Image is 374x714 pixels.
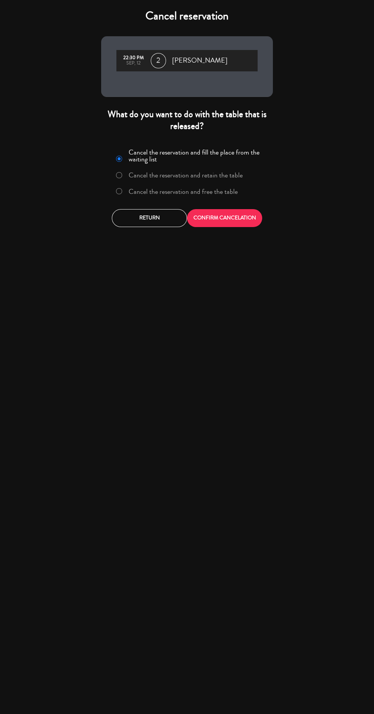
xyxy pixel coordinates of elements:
[187,209,262,227] button: CONFIRM CANCELATION
[101,108,273,132] div: What do you want to do with the table that is released?
[101,9,273,23] h4: Cancel reservation
[151,53,166,68] span: 2
[120,55,147,61] div: 22:30 PM
[129,172,243,179] label: Cancel the reservation and retain the table
[129,149,268,163] label: Cancel the reservation and fill the place from the waiting list
[120,61,147,66] div: Sep, 12
[172,55,227,66] span: [PERSON_NAME]
[112,209,187,227] button: Return
[129,188,238,195] label: Cancel the reservation and free the table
